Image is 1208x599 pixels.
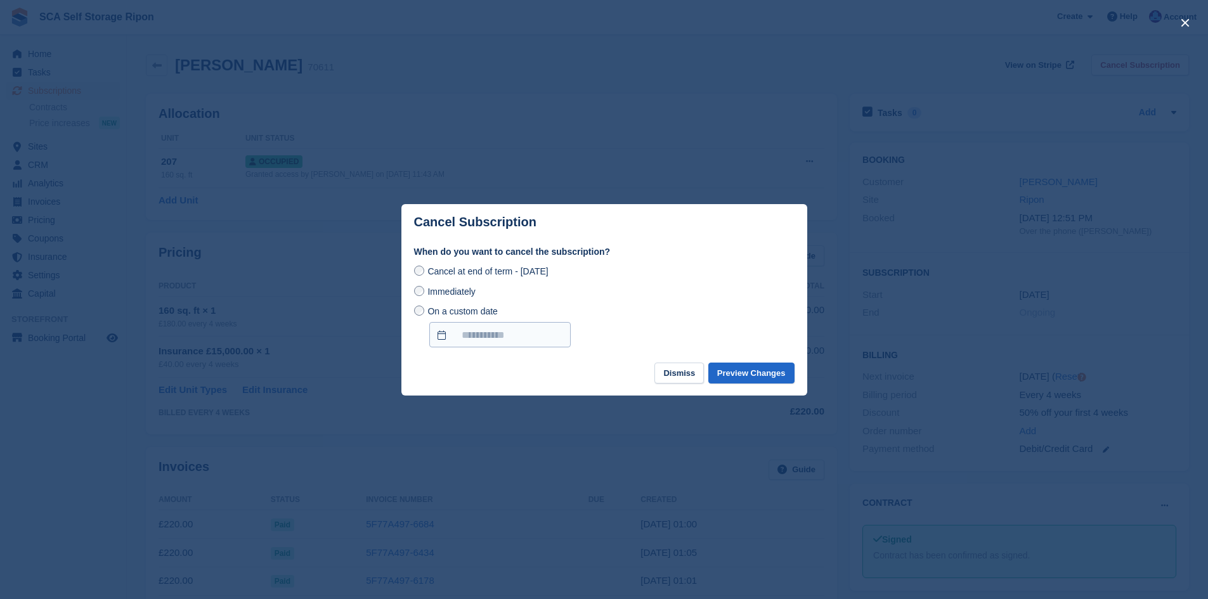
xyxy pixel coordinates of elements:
[708,363,795,383] button: Preview Changes
[429,322,571,347] input: On a custom date
[414,245,795,259] label: When do you want to cancel the subscription?
[414,215,536,229] p: Cancel Subscription
[1175,13,1195,33] button: close
[414,266,424,276] input: Cancel at end of term - [DATE]
[427,306,498,316] span: On a custom date
[654,363,704,383] button: Dismiss
[414,306,424,316] input: On a custom date
[427,266,548,276] span: Cancel at end of term - [DATE]
[414,286,424,296] input: Immediately
[427,287,475,297] span: Immediately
